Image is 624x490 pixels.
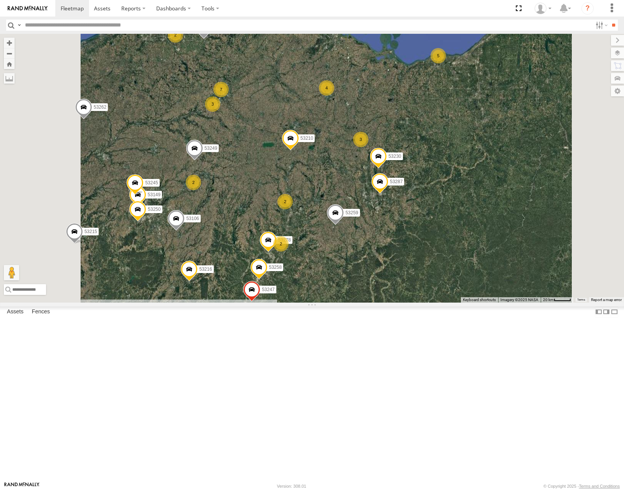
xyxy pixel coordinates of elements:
span: 53249 [205,146,217,151]
button: Drag Pegman onto the map to open Street View [4,265,19,280]
span: 53262 [94,104,106,110]
button: Zoom out [4,48,15,59]
label: Assets [3,307,27,318]
span: 53259 [345,210,358,215]
img: rand-logo.svg [8,6,48,11]
label: Search Filter Options [593,20,609,31]
span: 53106 [186,216,199,221]
button: Zoom Home [4,59,15,69]
span: 53278 [278,237,291,243]
i: ? [581,2,594,15]
button: Map Scale: 20 km per 41 pixels [541,297,573,303]
label: Dock Summary Table to the Right [603,306,610,318]
span: 53287 [390,179,403,184]
div: 2 [273,236,289,252]
span: 53245 [145,180,158,185]
a: Report a map error [591,298,622,302]
span: 53210 [300,136,313,141]
div: 2 [168,27,183,43]
label: Hide Summary Table [611,306,618,318]
div: 3 [353,132,368,147]
span: 53250 [148,207,160,212]
span: 20 km [543,298,554,302]
label: Search Query [16,20,22,31]
div: 7 [213,82,229,97]
span: 53215 [84,229,97,234]
span: 53149 [148,192,160,197]
button: Zoom in [4,38,15,48]
span: 53230 [388,154,401,159]
span: 53247 [262,287,274,292]
label: Dock Summary Table to the Left [595,306,603,318]
span: 53258 [269,265,282,270]
div: 5 [431,48,446,63]
label: Map Settings [611,86,624,96]
div: 3 [205,96,220,112]
span: 53216 [199,267,212,272]
a: Terms and Conditions [579,484,620,488]
label: Fences [28,307,54,318]
div: 2 [277,194,293,209]
div: © Copyright 2025 - [543,484,620,488]
a: Visit our Website [4,482,40,490]
button: Keyboard shortcuts [463,297,496,303]
div: Version: 308.01 [277,484,306,488]
label: Measure [4,73,15,84]
div: 4 [319,80,334,96]
a: Terms (opens in new tab) [577,298,585,301]
span: Imagery ©2025 NASA [500,298,538,302]
div: 2 [186,175,201,190]
div: Miky Transport [532,3,554,14]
